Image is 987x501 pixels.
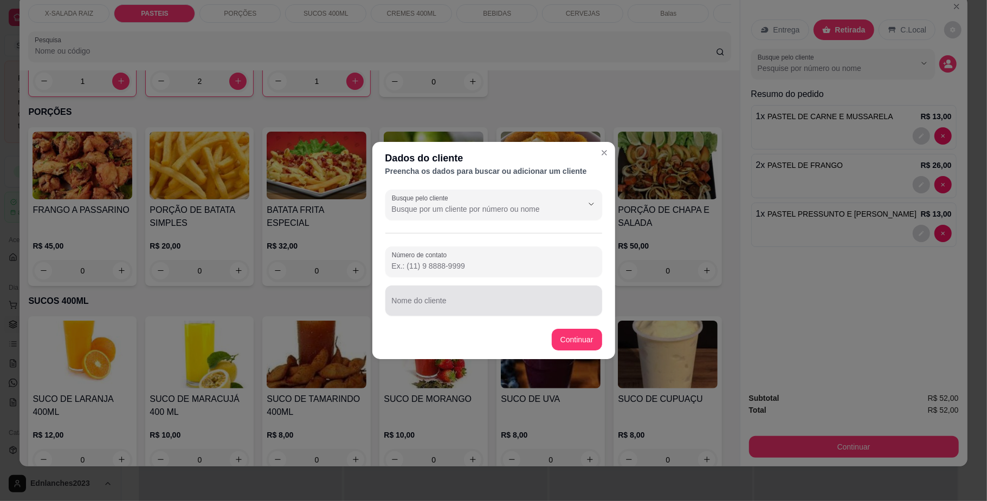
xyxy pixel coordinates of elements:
[552,329,602,350] button: Continuar
[583,196,600,213] button: Show suggestions
[392,204,565,214] input: Busque pelo cliente
[392,300,596,310] input: Nome do cliente
[385,151,602,166] div: Dados do cliente
[392,193,452,203] label: Busque pelo cliente
[392,250,450,259] label: Número de contato
[385,166,602,177] div: Preencha os dados para buscar ou adicionar um cliente
[392,261,596,271] input: Número de contato
[596,144,613,161] button: Close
